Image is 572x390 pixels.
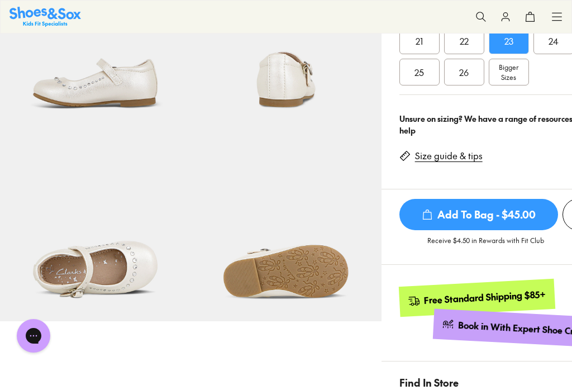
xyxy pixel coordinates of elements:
a: Free Standard Shipping $85+ [398,279,555,317]
span: Bigger Sizes [499,62,518,82]
iframe: Gorgias live chat messenger [11,315,56,356]
span: 21 [416,34,423,47]
img: SNS_Logo_Responsive.svg [9,7,81,26]
span: 26 [459,65,469,79]
img: 9-481833_1 [190,131,381,321]
a: Size guide & tips [415,150,483,162]
span: Add To Bag - $45.00 [399,199,558,230]
a: Shoes & Sox [9,7,81,26]
p: Receive $4.50 in Rewards with Fit Club [427,235,544,255]
div: Free Standard Shipping $85+ [423,288,546,306]
span: 22 [460,34,469,47]
span: 24 [549,34,559,47]
span: 23 [504,34,513,47]
button: Add To Bag - $45.00 [399,198,558,231]
span: 25 [414,65,424,79]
